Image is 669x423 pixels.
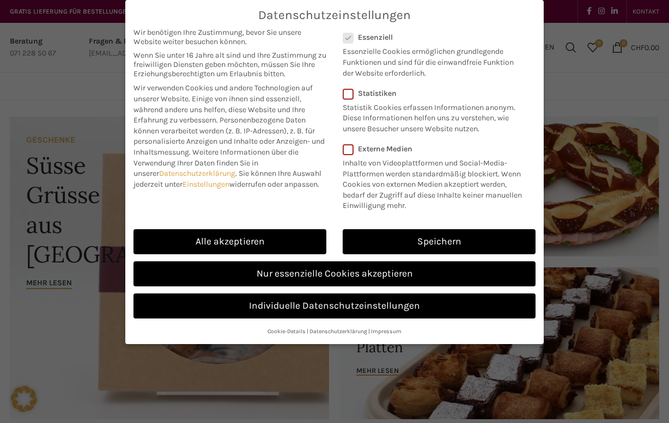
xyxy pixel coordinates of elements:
a: Speichern [343,229,536,254]
a: Datenschutzerklärung [159,169,235,178]
a: Datenschutzerklärung [309,328,367,335]
label: Externe Medien [343,144,528,154]
a: Nur essenzielle Cookies akzeptieren [133,261,536,286]
p: Statistik Cookies erfassen Informationen anonym. Diese Informationen helfen uns zu verstehen, wie... [343,98,521,134]
a: Einstellungen [183,180,229,189]
span: Wenn Sie unter 16 Jahre alt sind und Ihre Zustimmung zu freiwilligen Diensten geben möchten, müss... [133,51,326,78]
a: Alle akzeptieren [133,229,326,254]
span: Weitere Informationen über die Verwendung Ihrer Daten finden Sie in unserer . [133,148,299,178]
p: Essenzielle Cookies ermöglichen grundlegende Funktionen und sind für die einwandfreie Funktion de... [343,42,521,78]
span: Wir benötigen Ihre Zustimmung, bevor Sie unsere Website weiter besuchen können. [133,28,326,46]
a: Cookie-Details [267,328,306,335]
p: Inhalte von Videoplattformen und Social-Media-Plattformen werden standardmäßig blockiert. Wenn Co... [343,154,528,211]
span: Personenbezogene Daten können verarbeitet werden (z. B. IP-Adressen), z. B. für personalisierte A... [133,115,325,157]
label: Essenziell [343,33,521,42]
a: Impressum [371,328,402,335]
span: Datenschutzeinstellungen [258,8,411,22]
span: Wir verwenden Cookies und andere Technologien auf unserer Website. Einige von ihnen sind essenzie... [133,83,313,125]
span: Sie können Ihre Auswahl jederzeit unter widerrufen oder anpassen. [133,169,321,189]
label: Statistiken [343,89,521,98]
a: Individuelle Datenschutzeinstellungen [133,293,536,318]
